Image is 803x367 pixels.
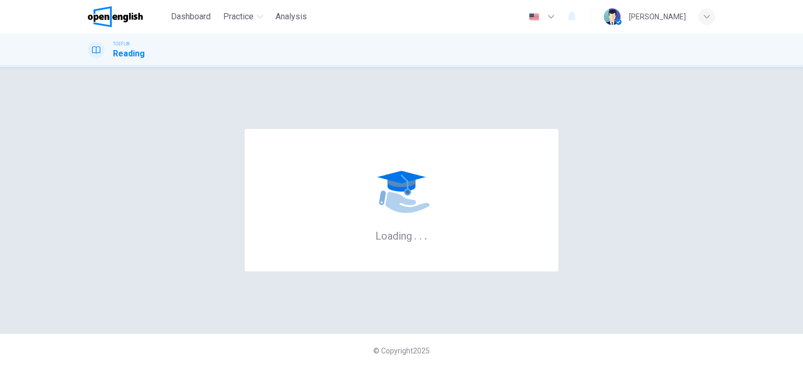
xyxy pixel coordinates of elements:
h6: . [424,226,428,243]
h6: Loading [375,229,428,242]
span: Analysis [276,10,307,23]
span: © Copyright 2025 [373,347,430,355]
h6: . [419,226,422,243]
button: Analysis [271,7,311,26]
h1: Reading [113,48,145,60]
img: Profile picture [604,8,621,25]
button: Practice [219,7,267,26]
span: TOEFL® [113,40,130,48]
div: [PERSON_NAME] [629,10,686,23]
h6: . [414,226,417,243]
a: OpenEnglish logo [88,6,167,27]
img: en [527,13,541,21]
span: Practice [223,10,254,23]
span: Dashboard [171,10,211,23]
img: OpenEnglish logo [88,6,143,27]
button: Dashboard [167,7,215,26]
